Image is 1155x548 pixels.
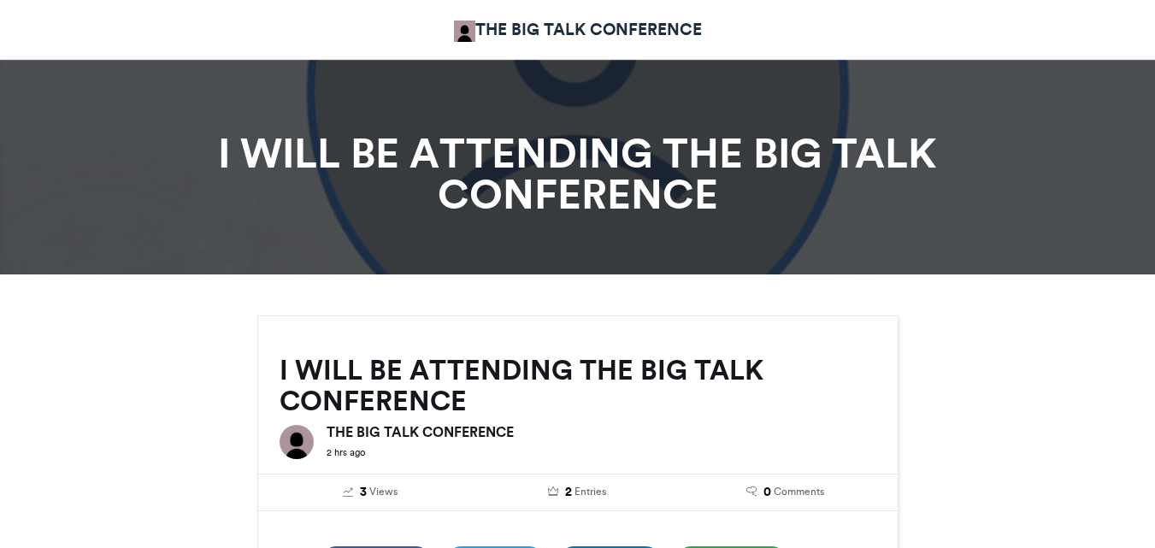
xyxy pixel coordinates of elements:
[486,483,669,502] a: 2 Entries
[575,484,606,499] span: Entries
[454,17,702,42] a: THE BIG TALK CONFERENCE
[369,484,398,499] span: Views
[280,355,876,416] h2: I WILL BE ATTENDING THE BIG TALK CONFERENCE
[565,483,572,502] span: 2
[763,483,771,502] span: 0
[454,21,475,42] img: THE BIG TALK CONFERENCE
[327,425,876,439] h6: THE BIG TALK CONFERENCE
[360,483,367,502] span: 3
[280,483,462,502] a: 3 Views
[327,446,365,458] small: 2 hrs ago
[280,425,314,459] img: THE BIG TALK CONFERENCE
[774,484,824,499] span: Comments
[694,483,876,502] a: 0 Comments
[103,133,1052,215] h1: I WILL BE ATTENDING THE BIG TALK CONFERENCE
